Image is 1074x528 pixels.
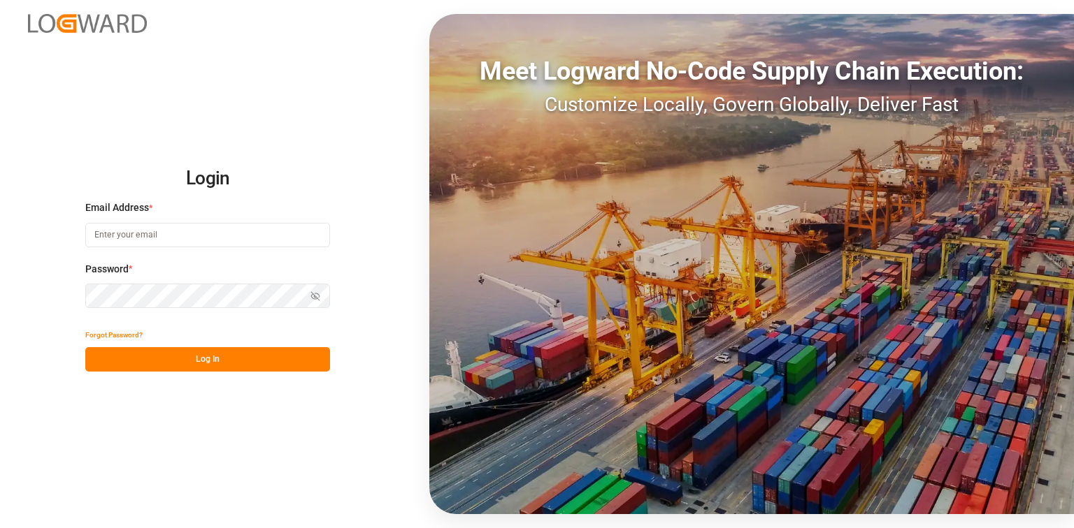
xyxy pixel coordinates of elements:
h2: Login [85,156,330,201]
div: Meet Logward No-Code Supply Chain Execution: [429,52,1074,90]
button: Forgot Password? [85,323,143,347]
img: Logward_new_orange.png [28,14,147,33]
span: Password [85,262,129,277]
input: Enter your email [85,223,330,247]
div: Customize Locally, Govern Globally, Deliver Fast [429,90,1074,119]
button: Log In [85,347,330,372]
span: Email Address [85,200,149,215]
